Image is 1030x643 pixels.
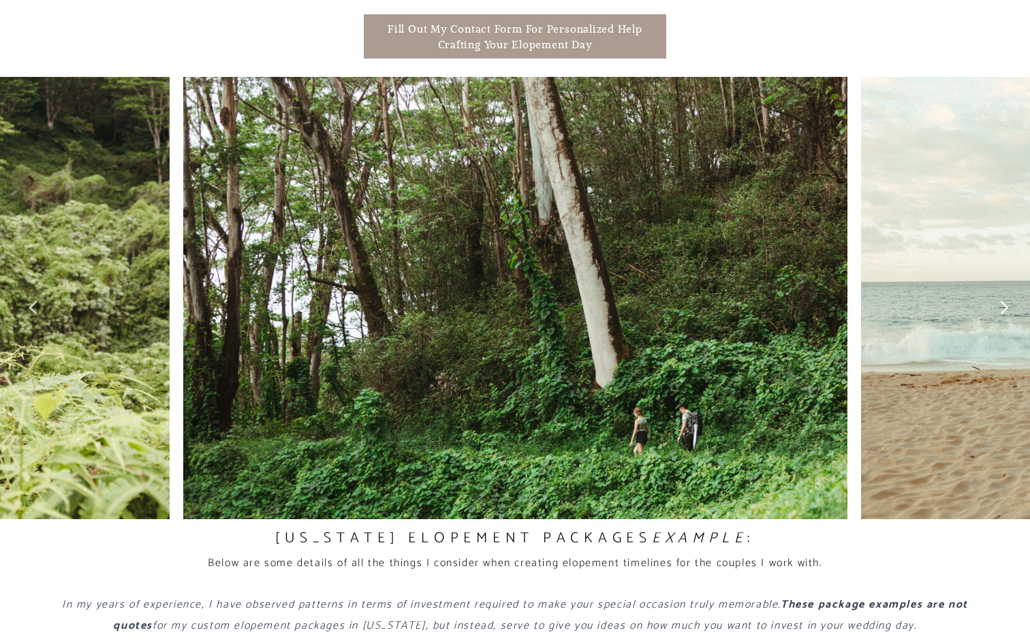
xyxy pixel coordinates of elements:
[153,616,917,635] em: for my custom elopement packages in [US_STATE], but instead, serve to give you ideas on how much ...
[364,14,666,58] a: Fill Out my Contact Form for Personalized Help Crafting Your Elopement Day
[51,553,979,574] p: Below are some details of all the things I consider when creating elopement timelines for the cou...
[183,77,847,519] img: a couple walks in the jungle, and looks small compared to the forest, as they adventure on their ...
[113,595,971,634] em: These package examples are not quotes
[652,526,747,550] em: example
[380,21,650,51] span: Fill Out my Contact Form for Personalized Help Crafting Your Elopement Day
[51,525,979,553] h2: [US_STATE] Elopement Packages :
[62,595,781,614] em: In my years of experience, I have observed patterns in terms of investment required to make your ...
